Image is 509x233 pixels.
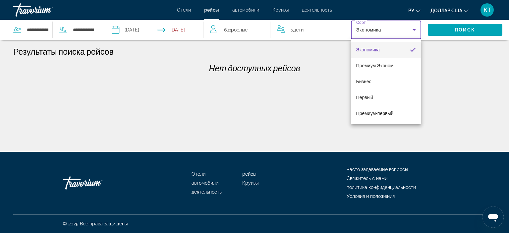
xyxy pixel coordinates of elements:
font: Премиум-первый [356,111,394,116]
font: Первый [356,95,373,100]
iframe: Кнопка запуска окна обмена сообщениями [482,206,504,228]
font: Экономика [356,47,380,52]
font: Бизнес [356,79,371,84]
font: Премиум Эконом [356,63,394,68]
